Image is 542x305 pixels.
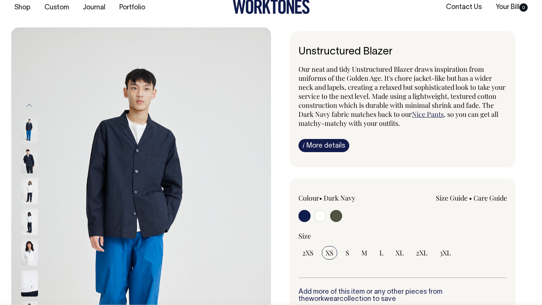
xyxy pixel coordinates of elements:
div: Colour [298,193,382,202]
h6: Unstructured Blazer [298,46,507,58]
h6: Add more of this item or any other pieces from the collection to save [298,288,507,303]
img: dark-navy [21,116,38,142]
input: S [342,246,353,260]
span: Our neat and tidy Unstructured Blazer draws inspiration from uniforms of the Golden Age. It's cho... [298,65,505,119]
span: • [469,193,472,202]
span: • [319,193,322,202]
input: 2XL [412,246,431,260]
span: S [346,248,349,257]
span: i [303,141,304,149]
input: 3XL [436,246,455,260]
img: off-white [21,178,38,204]
div: Size [298,231,507,240]
span: , so you can get all matchy-matchy with your outfits. [298,110,498,128]
input: XS [322,246,337,260]
a: Portfolio [116,2,148,14]
span: XL [396,248,404,257]
span: 3XL [440,248,451,257]
img: off-white [21,239,38,266]
input: XL [392,246,408,260]
input: L [376,246,387,260]
input: M [358,246,371,260]
span: 2XL [416,248,428,257]
span: 0 [519,3,528,12]
a: Nice Pants [412,110,444,119]
a: Journal [80,2,108,14]
a: Shop [11,2,33,14]
a: iMore details [298,139,349,152]
a: Your Bill0 [493,1,531,14]
img: off-white [21,270,38,296]
a: workwear [309,296,340,302]
a: Care Guide [473,193,507,202]
span: L [379,248,384,257]
img: dark-navy [21,147,38,173]
label: Dark Navy [324,193,355,202]
img: off-white [21,208,38,235]
input: 2XS [298,246,317,260]
span: M [361,248,367,257]
a: Size Guide [436,193,467,202]
span: 2XS [302,248,314,257]
a: Custom [41,2,72,14]
a: Contact Us [443,1,485,14]
span: XS [326,248,333,257]
button: Previous [24,97,35,114]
